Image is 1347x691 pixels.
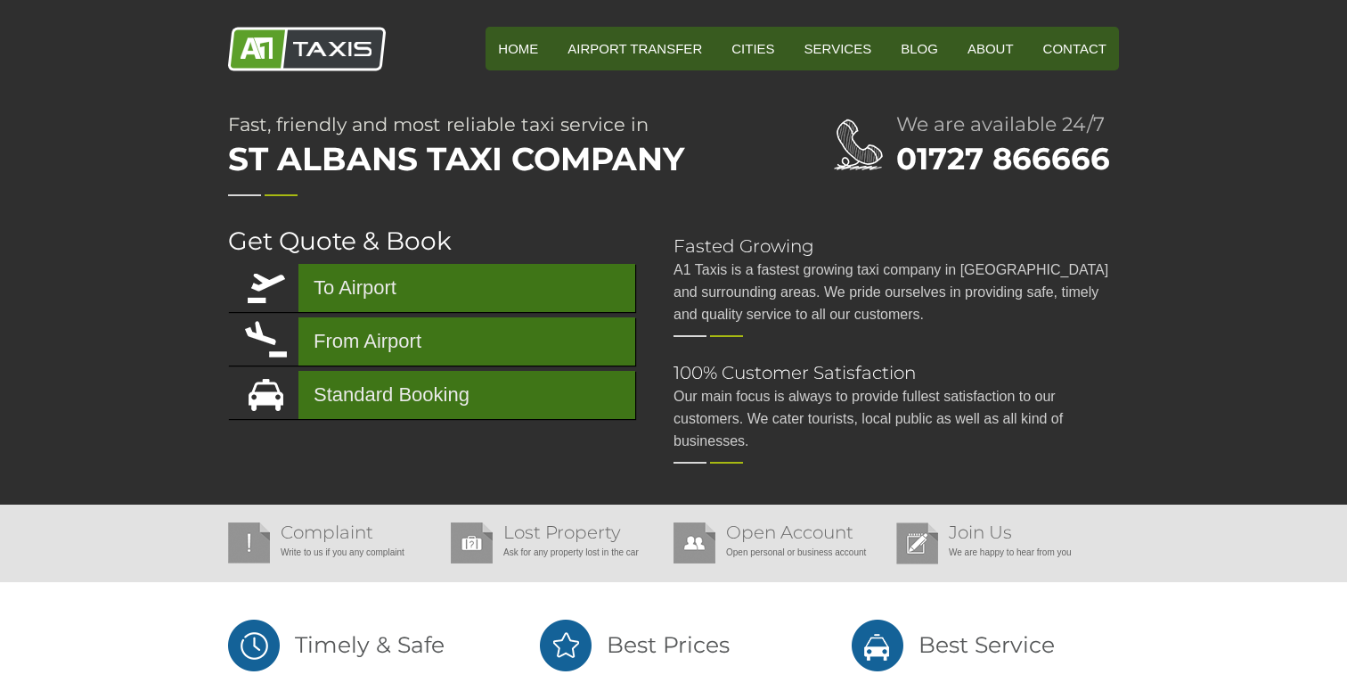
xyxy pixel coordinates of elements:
a: From Airport [228,317,635,366]
a: Lost Property [503,522,621,543]
a: Cities [719,27,787,70]
span: St Albans Taxi Company [228,134,763,184]
a: Standard Booking [228,371,635,419]
h1: Fast, friendly and most reliable taxi service in [228,115,763,184]
a: Open Account [726,522,853,543]
img: Lost Property [451,522,493,563]
a: HOME [486,27,551,70]
a: 01727 866666 [896,140,1110,177]
a: Contact [1031,27,1119,70]
a: Services [792,27,885,70]
p: A1 Taxis is a fastest growing taxi company in [GEOGRAPHIC_DATA] and surrounding areas. We pride o... [673,259,1119,325]
h2: Get Quote & Book [228,228,638,253]
h2: Timely & Safe [228,618,495,672]
p: Ask for any property lost in the car [451,541,665,563]
p: Our main focus is always to provide fullest satisfaction to our customers. We cater tourists, loc... [673,385,1119,452]
h2: Best Prices [540,618,807,672]
h2: We are available 24/7 [896,115,1119,135]
a: Complaint [281,522,373,543]
a: About [955,27,1026,70]
img: Open Account [673,522,715,563]
a: Blog [888,27,951,70]
a: Airport Transfer [555,27,714,70]
p: Open personal or business account [673,541,887,563]
p: Write to us if you any complaint [228,541,442,563]
img: A1 Taxis [228,27,386,71]
img: Join Us [896,522,938,564]
p: We are happy to hear from you [896,541,1110,563]
h2: Best Service [852,618,1119,672]
a: To Airport [228,264,635,312]
a: Join Us [949,522,1012,543]
h2: 100% Customer Satisfaction [673,364,1119,382]
h2: Fasted Growing [673,237,1119,255]
img: Complaint [228,522,270,563]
